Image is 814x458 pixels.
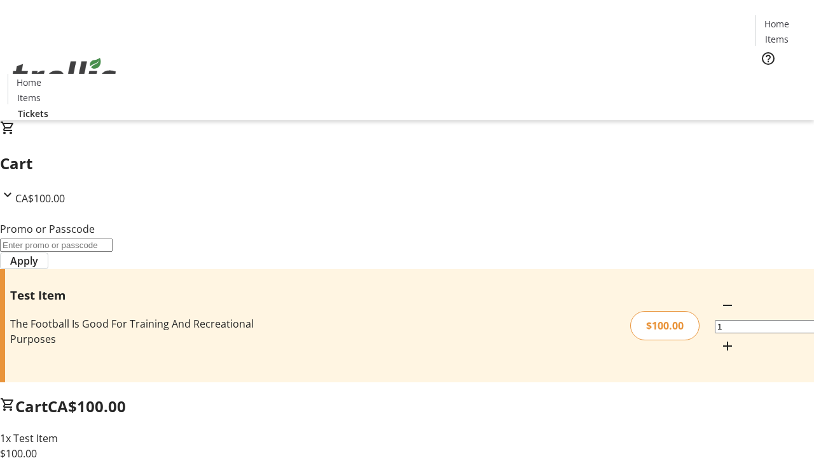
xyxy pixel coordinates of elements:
span: Home [17,76,41,89]
a: Items [756,32,797,46]
a: Home [8,76,49,89]
button: Decrement by one [715,293,740,318]
button: Increment by one [715,333,740,359]
div: $100.00 [630,311,700,340]
span: Home [764,17,789,31]
span: CA$100.00 [15,191,65,205]
span: Tickets [18,107,48,120]
a: Tickets [755,74,806,87]
span: CA$100.00 [48,396,126,417]
a: Tickets [8,107,59,120]
span: Items [17,91,41,104]
a: Home [756,17,797,31]
span: Tickets [766,74,796,87]
button: Help [755,46,781,71]
img: Orient E2E Organization xL2k3T5cPu's Logo [8,44,121,108]
div: The Football Is Good For Training And Recreational Purposes [10,316,288,347]
span: Items [765,32,789,46]
a: Items [8,91,49,104]
h3: Test Item [10,286,288,304]
span: Apply [10,253,38,268]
